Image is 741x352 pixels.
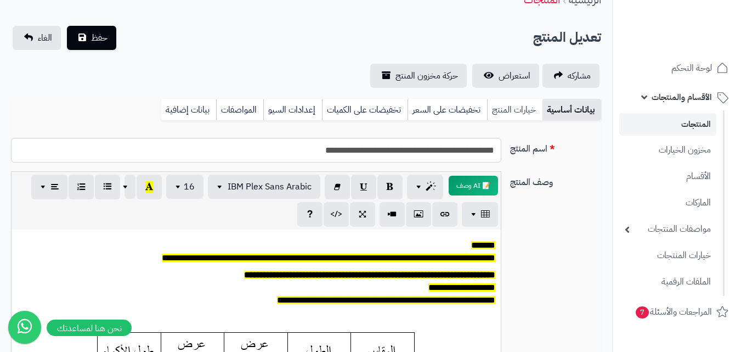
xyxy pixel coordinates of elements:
[370,64,467,88] a: حركة مخزون المنتج
[13,26,61,50] a: الغاء
[619,138,716,162] a: مخزون الخيارات
[472,64,539,88] a: استعراض
[395,69,458,82] span: حركة مخزون المنتج
[67,26,116,50] button: حفظ
[652,90,712,105] span: الأقسام والمنتجات
[619,244,716,267] a: خيارات المنتجات
[635,304,712,320] span: المراجعات والأسئلة
[506,171,606,189] label: وصف المنتج
[499,69,530,82] span: استعراض
[568,69,591,82] span: مشاركه
[506,138,606,155] label: اسم المنتج
[161,99,216,121] a: بيانات إضافية
[228,180,312,193] span: IBM Plex Sans Arabic
[542,99,601,121] a: بيانات أساسية
[184,180,195,193] span: 16
[449,176,498,195] button: 📝 AI وصف
[619,191,716,215] a: الماركات
[533,26,601,49] h2: تعديل المنتج
[619,165,716,188] a: الأقسام
[408,99,487,121] a: تخفيضات على السعر
[619,113,716,136] a: المنتجات
[619,217,716,241] a: مواصفات المنتجات
[619,270,716,294] a: الملفات الرقمية
[636,306,649,319] span: 7
[487,99,542,121] a: خيارات المنتج
[91,31,108,44] span: حفظ
[542,64,599,88] a: مشاركه
[166,175,203,199] button: 16
[322,99,408,121] a: تخفيضات على الكميات
[671,60,712,76] span: لوحة التحكم
[216,99,263,121] a: المواصفات
[208,175,320,199] button: IBM Plex Sans Arabic
[619,299,734,325] a: المراجعات والأسئلة7
[619,55,734,81] a: لوحة التحكم
[263,99,322,121] a: إعدادات السيو
[38,31,52,44] span: الغاء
